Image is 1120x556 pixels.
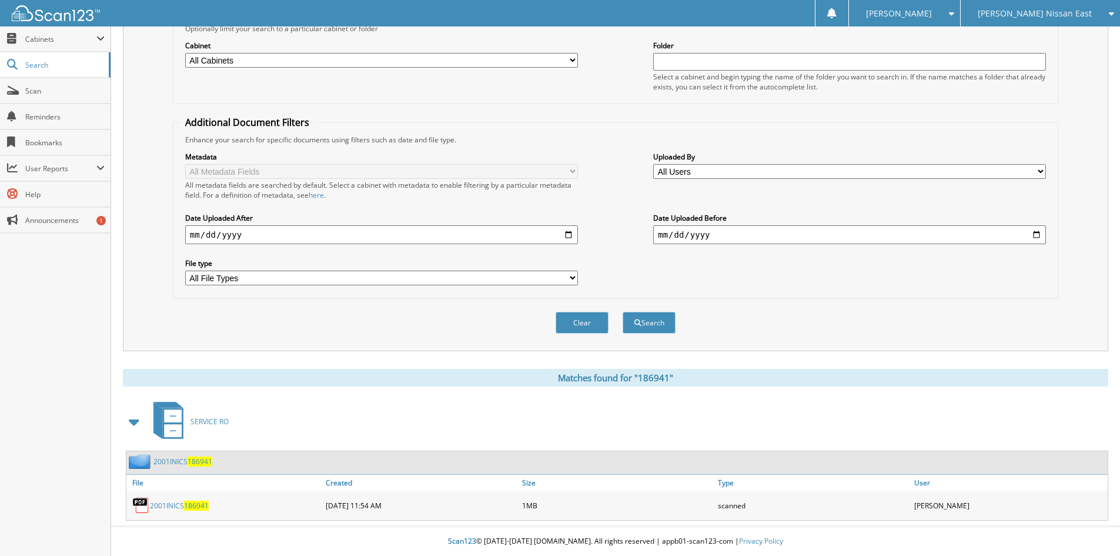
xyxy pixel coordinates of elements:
div: [DATE] 11:54 AM [323,494,519,517]
span: User Reports [25,164,96,174]
span: 186941 [188,457,212,467]
span: Reminders [25,112,105,122]
a: here [309,190,324,200]
label: Date Uploaded After [185,213,578,223]
label: Uploaded By [653,152,1046,162]
label: Date Uploaded Before [653,213,1046,223]
a: SERVICE RO [146,398,229,445]
a: User [911,475,1108,491]
div: Enhance your search for specific documents using filters such as date and file type. [179,135,1052,145]
a: 2001INICS186941 [153,457,212,467]
div: © [DATE]-[DATE] [DOMAIN_NAME]. All rights reserved | appb01-scan123-com | [111,527,1120,556]
label: File type [185,258,578,268]
span: [PERSON_NAME] [866,10,932,17]
a: Created [323,475,519,491]
div: Optionally limit your search to a particular cabinet or folder [179,24,1052,34]
span: 186941 [184,501,209,511]
a: Size [519,475,716,491]
a: Type [715,475,911,491]
span: Bookmarks [25,138,105,148]
span: Scan [25,86,105,96]
div: All metadata fields are searched by default. Select a cabinet with metadata to enable filtering b... [185,180,578,200]
span: Announcements [25,215,105,225]
span: Search [25,60,103,70]
legend: Additional Document Filters [179,116,315,129]
img: PDF.png [132,497,150,514]
div: [PERSON_NAME] [911,494,1108,517]
button: Clear [556,312,609,334]
a: File [126,475,323,491]
div: 1 [96,216,106,225]
span: Cabinets [25,34,96,44]
a: 2001INICS186941 [150,501,209,511]
label: Metadata [185,152,578,162]
div: Matches found for "186941" [123,369,1108,387]
div: scanned [715,494,911,517]
span: Scan123 [448,536,476,546]
div: 1MB [519,494,716,517]
img: folder2.png [129,454,153,469]
div: Select a cabinet and begin typing the name of the folder you want to search in. If the name match... [653,72,1046,92]
input: start [185,225,578,244]
img: scan123-logo-white.svg [12,5,100,21]
span: Help [25,189,105,199]
label: Cabinet [185,41,578,51]
span: [PERSON_NAME] Nissan East [978,10,1092,17]
a: Privacy Policy [739,536,783,546]
button: Search [623,312,676,334]
input: end [653,225,1046,244]
label: Folder [653,41,1046,51]
span: SERVICE RO [190,417,229,427]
